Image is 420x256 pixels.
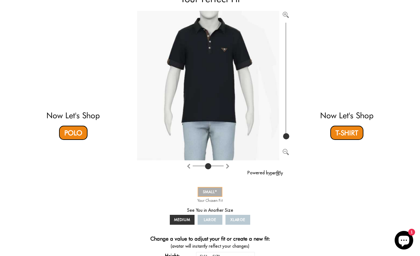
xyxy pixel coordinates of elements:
[174,217,190,222] span: MEDIUM
[393,231,415,251] inbox-online-store-chat: Shopify online store chat
[283,12,289,18] img: Zoom in
[198,215,222,225] a: LARGE
[230,217,246,222] span: XLARGE
[186,164,191,169] img: Rotate clockwise
[320,111,374,120] a: Now Let's Shop
[247,170,283,176] a: Powered by
[170,215,195,225] a: MEDIUM
[137,243,283,249] span: (avatar will instantly reflect your changes)
[225,164,230,169] img: Rotate counter clockwise
[225,162,230,169] button: Rotate counter clockwise
[46,111,100,120] a: Now Let's Shop
[186,162,191,169] button: Rotate clockwise
[283,11,289,17] button: Zoom in
[283,149,289,155] img: Zoom out
[283,148,289,154] button: Zoom out
[59,126,88,140] a: Polo
[330,126,363,140] a: T-Shirt
[225,215,250,225] a: XLARGE
[198,187,222,197] a: SMALL
[150,236,270,243] h4: Change a value to adjust your fit or create a new fit:
[271,171,283,176] img: perfitly-logo_73ae6c82-e2e3-4a36-81b1-9e913f6ac5a1.png
[204,217,216,222] span: LARGE
[203,189,217,194] span: SMALL
[137,11,279,160] img: Brand%2fOtero%2f10004-v2-R%2f56%2f7-S%2fAv%2f29dffd4b-7dea-11ea-9f6a-0e35f21fd8c2%2fBlack%2f1%2ff...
